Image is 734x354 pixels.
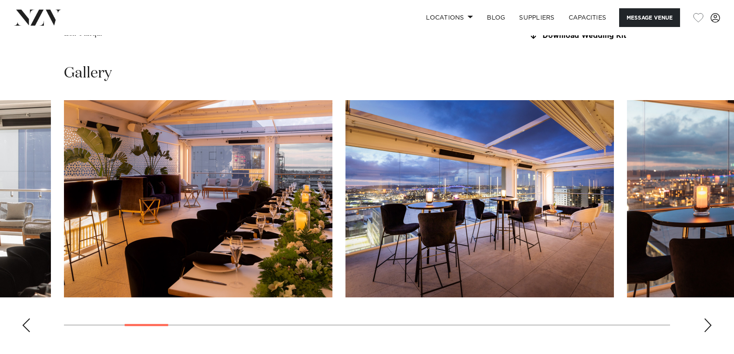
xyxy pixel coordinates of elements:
swiper-slide: 5 / 30 [345,100,614,297]
a: Download Wedding Kit [528,32,670,40]
a: SUPPLIERS [512,8,561,27]
a: Capacities [562,8,613,27]
a: Locations [419,8,480,27]
h2: Gallery [64,64,112,83]
swiper-slide: 4 / 30 [64,100,332,297]
a: BLOG [480,8,512,27]
button: Message Venue [619,8,680,27]
img: nzv-logo.png [14,10,61,25]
